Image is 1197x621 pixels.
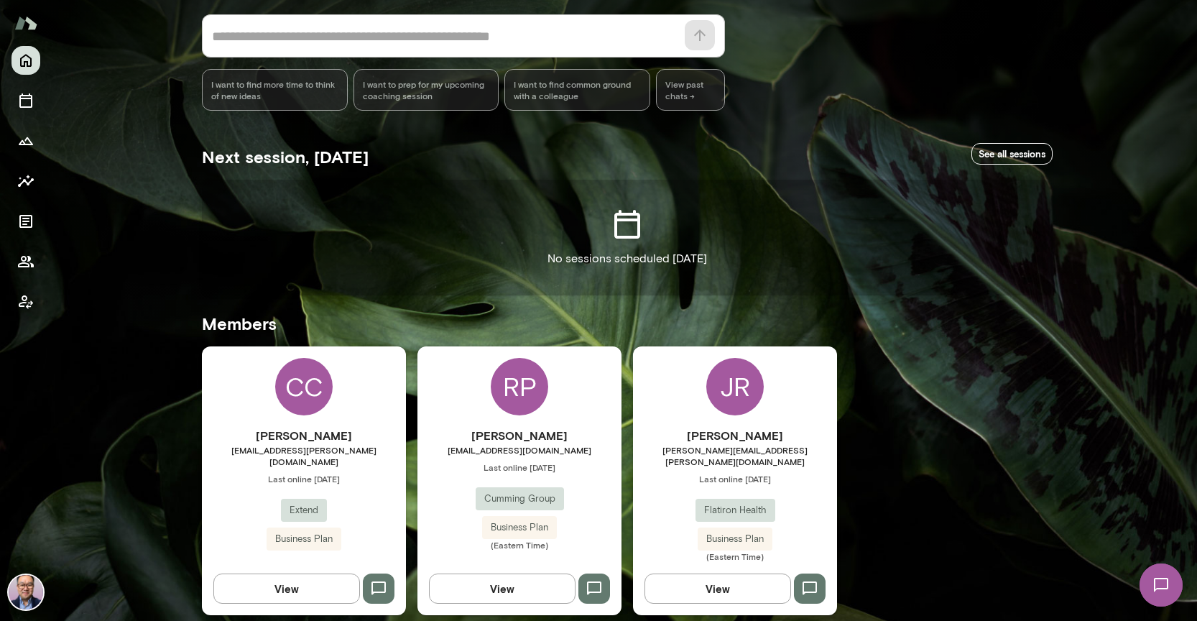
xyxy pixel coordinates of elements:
div: I want to prep for my upcoming coaching session [353,69,499,111]
div: RP [491,358,548,415]
span: Cumming Group [476,492,564,506]
button: Members [11,247,40,276]
button: Insights [11,167,40,195]
span: (Eastern Time) [417,539,621,551]
span: [PERSON_NAME][EMAIL_ADDRESS][PERSON_NAME][DOMAIN_NAME] [633,444,837,467]
span: I want to find more time to think of new ideas [211,78,338,101]
div: I want to find common ground with a colleague [504,69,650,111]
span: [EMAIL_ADDRESS][DOMAIN_NAME] [417,444,621,456]
button: View [213,574,360,604]
button: Growth Plan [11,126,40,155]
img: Valentin Wu [9,575,43,609]
span: I want to prep for my upcoming coaching session [363,78,490,101]
span: (Eastern Time) [633,551,837,562]
span: Last online [DATE] [633,473,837,484]
button: View [429,574,576,604]
span: I want to find common ground with a colleague [514,78,641,101]
button: Sessions [11,86,40,115]
button: Client app [11,287,40,316]
span: Business Plan [267,532,341,546]
span: Extend [281,503,327,517]
h6: [PERSON_NAME] [633,427,837,444]
button: View [644,574,791,604]
a: See all sessions [971,143,1053,165]
h6: [PERSON_NAME] [202,427,406,444]
h5: Next session, [DATE] [202,145,369,168]
span: Business Plan [482,520,557,535]
span: Last online [DATE] [202,473,406,484]
span: Business Plan [698,532,772,546]
div: CC [275,358,333,415]
div: I want to find more time to think of new ideas [202,69,348,111]
h5: Members [202,312,1053,335]
button: Documents [11,207,40,236]
span: Flatiron Health [695,503,775,517]
span: View past chats -> [656,69,725,111]
h6: [PERSON_NAME] [417,427,621,444]
span: [EMAIL_ADDRESS][PERSON_NAME][DOMAIN_NAME] [202,444,406,467]
button: Home [11,46,40,75]
span: Last online [DATE] [417,461,621,473]
img: Mento [14,9,37,37]
p: No sessions scheduled [DATE] [547,250,707,267]
div: JR [706,358,764,415]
